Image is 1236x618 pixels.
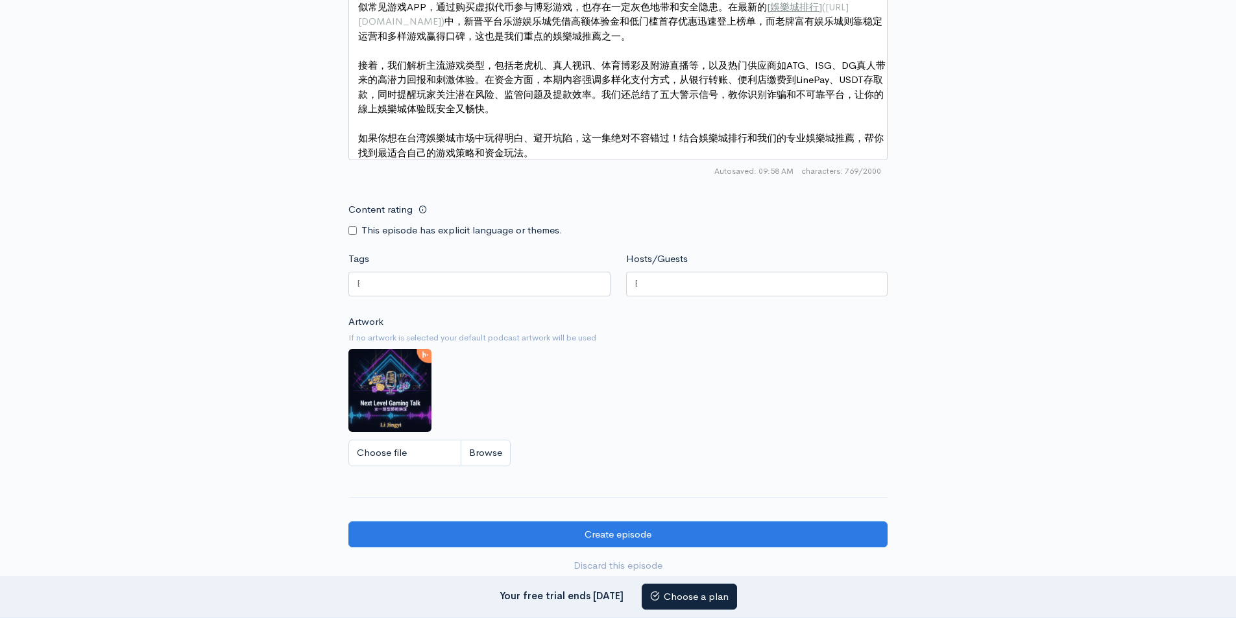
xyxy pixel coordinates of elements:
a: Choose a plan [642,584,737,610]
input: Enter the names of the people that appeared on this episode [635,276,637,291]
input: Create episode [348,521,888,548]
span: 769/2000 [801,165,881,177]
span: 接着，我们解析主流游戏类型，包括老虎机、真人视讯、体育博彩及附游直播等，以及热门供应商如ATG、ISG、DG真人带来的高潜力回报和刺激体验。在资金方面，本期内容强调多样化支付方式，从银行转账、便... [358,59,886,115]
input: Enter tags for this episode [357,276,359,291]
strong: Your free trial ends [DATE] [500,589,624,601]
span: ( [822,1,825,13]
label: This episode has explicit language or themes. [361,223,563,238]
label: Hosts/Guests [626,252,688,267]
label: Tags [348,252,369,267]
span: ] [819,1,822,13]
span: 如果你想在台湾娛樂城市场中玩得明白、避开坑陷，这一集绝对不容错过！结合娛樂城排行和我们的专业娛樂城推薦，帮你找到最适合自己的游戏策略和资金玩法。 [358,132,884,159]
span: Autosaved: 09:58 AM [714,165,794,177]
label: Content rating [348,196,413,223]
label: Artwork [348,315,383,329]
span: ) [441,15,444,27]
small: If no artwork is selected your default podcast artwork will be used [348,331,888,344]
a: Discard this episode [348,553,888,579]
span: 娛樂城排行 [770,1,819,13]
span: [ [767,1,770,13]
